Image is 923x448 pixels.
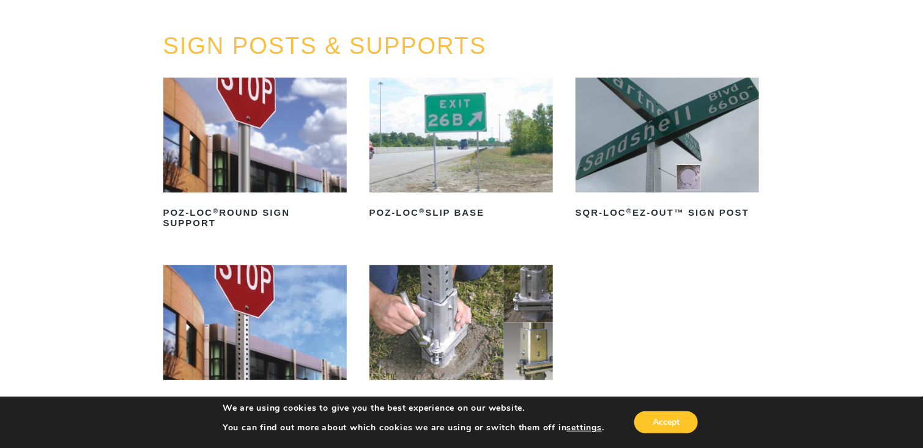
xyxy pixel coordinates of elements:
h2: SQR-LOC Perforated Traffic Sign Post [163,391,347,420]
a: SQR-LOC®Perforated Traffic Sign Post [163,265,347,420]
sup: ® [419,207,425,215]
h2: POZ-LOC Round Sign Support [163,204,347,233]
sup: ® [626,207,632,215]
sup: ® [214,395,220,403]
a: POZ-LOC®Round Sign Support [163,78,347,233]
a: SIGN POSTS & SUPPORTS [163,33,487,59]
h2: Square Slipbase Breakaway System [369,391,553,420]
a: Square Slipbase Breakaway System [369,265,553,420]
h2: SQR-LOC EZ-Out™ Sign Post [576,204,759,223]
sup: ® [213,207,219,215]
a: SQR-LOC®EZ-Out™ Sign Post [576,78,759,222]
p: We are using cookies to give you the best experience on our website. [223,403,604,414]
p: You can find out more about which cookies we are using or switch them off in . [223,422,604,433]
a: POZ-LOC®Slip Base [369,78,553,222]
button: settings [567,422,602,433]
button: Accept [634,411,698,433]
h2: POZ-LOC Slip Base [369,204,553,223]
